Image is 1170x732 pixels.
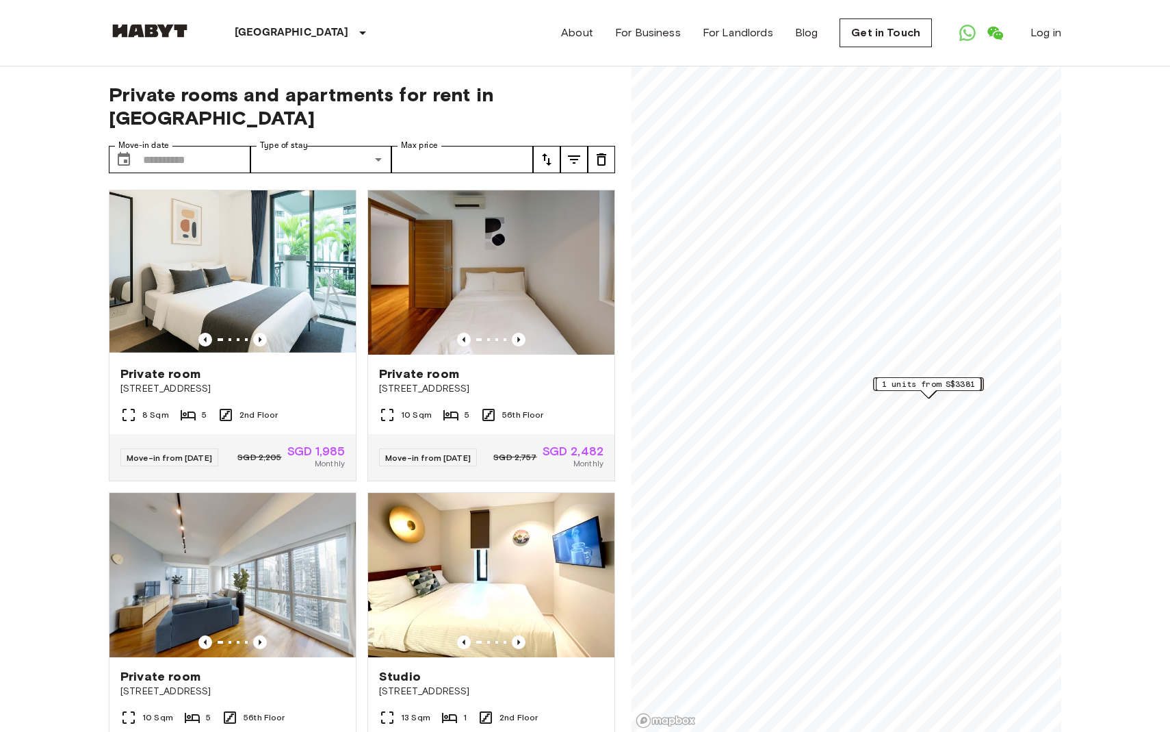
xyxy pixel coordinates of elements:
[703,25,773,41] a: For Landlords
[368,190,614,355] img: Marketing picture of unit SG-01-072-003-03
[981,19,1009,47] a: Open WeChat
[379,685,603,698] span: [STREET_ADDRESS]
[109,493,356,657] img: Marketing picture of unit SG-01-072-003-04
[120,382,345,396] span: [STREET_ADDRESS]
[502,409,544,421] span: 56th Floor
[120,685,345,698] span: [STREET_ADDRESS]
[379,382,603,396] span: [STREET_ADDRESS]
[120,366,200,382] span: Private room
[127,453,212,463] span: Move-in from [DATE]
[954,19,981,47] a: Open WhatsApp
[493,451,536,464] span: SGD 2,757
[235,25,349,41] p: [GEOGRAPHIC_DATA]
[379,668,421,685] span: Studio
[560,146,588,173] button: tune
[142,409,169,421] span: 8 Sqm
[287,445,345,457] span: SGD 1,985
[206,711,211,724] span: 5
[588,146,615,173] button: tune
[367,190,615,481] a: Marketing picture of unit SG-01-072-003-03Previous imagePrevious imagePrivate room[STREET_ADDRESS...
[499,711,538,724] span: 2nd Floor
[840,18,932,47] a: Get in Touch
[573,457,603,470] span: Monthly
[543,445,603,457] span: SGD 2,482
[876,377,981,399] div: Map marker
[465,409,469,421] span: 5
[882,378,975,390] span: 1 units from S$3381
[120,668,200,685] span: Private room
[385,453,471,463] span: Move-in from [DATE]
[109,190,356,481] a: Marketing picture of unit SG-01-083-001-005Previous imagePrevious imagePrivate room[STREET_ADDRES...
[457,333,471,346] button: Previous image
[198,635,212,649] button: Previous image
[142,711,173,724] span: 10 Sqm
[239,409,278,421] span: 2nd Floor
[315,457,345,470] span: Monthly
[368,493,614,657] img: Marketing picture of unit SG-01-110-001-001
[876,377,982,399] div: Map marker
[873,377,983,399] div: Map marker
[244,711,285,724] span: 56th Floor
[401,140,438,151] label: Max price
[615,25,681,41] a: For Business
[109,190,356,355] img: Marketing picture of unit SG-01-083-001-005
[253,635,267,649] button: Previous image
[561,25,593,41] a: About
[198,333,212,346] button: Previous image
[1030,25,1061,41] a: Log in
[109,24,191,38] img: Habyt
[795,25,818,41] a: Blog
[457,635,471,649] button: Previous image
[237,451,281,464] span: SGD 2,205
[118,140,169,151] label: Move-in date
[401,711,430,724] span: 13 Sqm
[401,409,432,421] span: 10 Sqm
[260,140,308,151] label: Type of stay
[379,366,459,382] span: Private room
[636,713,696,729] a: Mapbox logo
[463,711,467,724] span: 1
[512,635,525,649] button: Previous image
[202,409,207,421] span: 5
[110,146,138,173] button: Choose date
[253,333,267,346] button: Previous image
[533,146,560,173] button: tune
[512,333,525,346] button: Previous image
[109,83,615,129] span: Private rooms and apartments for rent in [GEOGRAPHIC_DATA]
